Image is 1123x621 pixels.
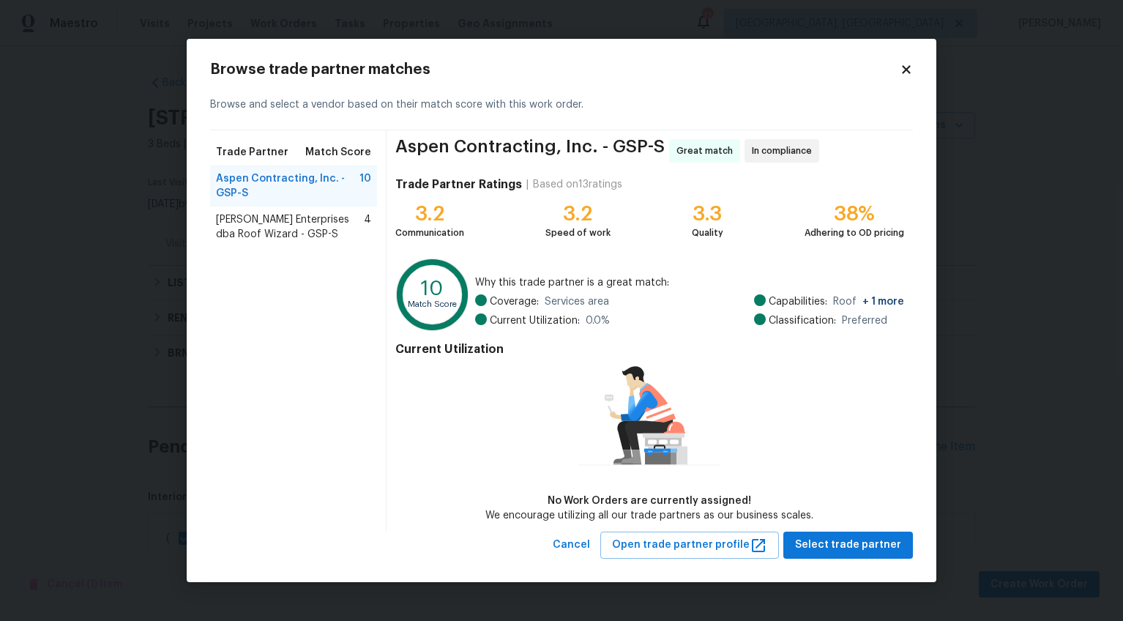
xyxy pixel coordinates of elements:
[359,171,371,201] span: 10
[485,508,813,523] div: We encourage utilizing all our trade partners as our business scales.
[395,207,464,221] div: 3.2
[545,226,611,240] div: Speed of work
[805,207,904,221] div: 38%
[475,275,904,290] span: Why this trade partner is a great match:
[692,207,723,221] div: 3.3
[769,313,836,328] span: Classification:
[216,212,364,242] span: [PERSON_NAME] Enterprises dba Roof Wizard - GSP-S
[805,226,904,240] div: Adhering to OD pricing
[769,294,827,309] span: Capabilities:
[533,177,622,192] div: Based on 13 ratings
[612,536,767,554] span: Open trade partner profile
[676,144,739,158] span: Great match
[752,144,818,158] span: In compliance
[210,62,900,77] h2: Browse trade partner matches
[305,145,371,160] span: Match Score
[395,139,665,163] span: Aspen Contracting, Inc. - GSP-S
[395,226,464,240] div: Communication
[364,212,371,242] span: 4
[395,177,522,192] h4: Trade Partner Ratings
[692,226,723,240] div: Quality
[490,313,580,328] span: Current Utilization:
[553,536,590,554] span: Cancel
[862,297,904,307] span: + 1 more
[795,536,901,554] span: Select trade partner
[833,294,904,309] span: Roof
[545,294,609,309] span: Services area
[216,171,359,201] span: Aspen Contracting, Inc. - GSP-S
[490,294,539,309] span: Coverage:
[485,494,813,508] div: No Work Orders are currently assigned!
[842,313,887,328] span: Preferred
[522,177,533,192] div: |
[421,278,444,299] text: 10
[547,532,596,559] button: Cancel
[210,80,913,130] div: Browse and select a vendor based on their match score with this work order.
[395,342,904,357] h4: Current Utilization
[783,532,913,559] button: Select trade partner
[586,313,610,328] span: 0.0 %
[545,207,611,221] div: 3.2
[408,301,457,309] text: Match Score
[600,532,779,559] button: Open trade partner profile
[216,145,288,160] span: Trade Partner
